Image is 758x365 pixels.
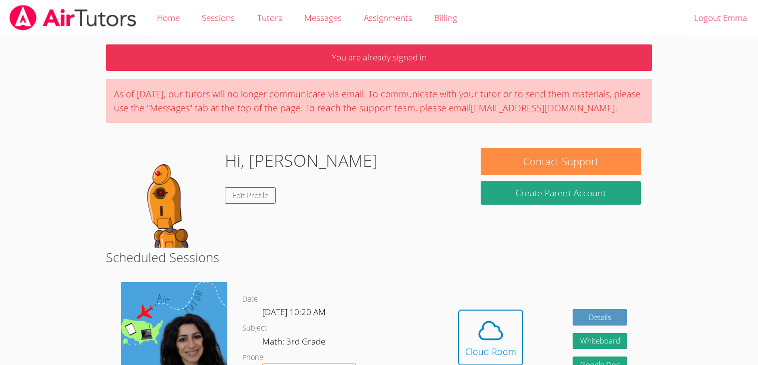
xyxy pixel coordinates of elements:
[465,345,516,359] div: Cloud Room
[242,322,267,335] dt: Subject
[8,5,137,30] img: airtutors_banner-c4298cdbf04f3fff15de1276eac7730deb9818008684d7c2e4769d2f7ddbe033.png
[117,148,217,248] img: default.png
[481,181,641,205] button: Create Parent Account
[242,352,263,364] dt: Phone
[106,44,652,71] p: You are already signed in
[573,309,628,326] a: Details
[481,148,641,175] button: Contact Support
[573,333,628,350] button: Whiteboard
[225,148,378,173] h1: Hi, [PERSON_NAME]
[106,79,652,123] div: As of [DATE], our tutors will no longer communicate via email. To communicate with your tutor or ...
[262,306,326,318] span: [DATE] 10:20 AM
[106,248,652,267] h2: Scheduled Sessions
[304,12,342,23] span: Messages
[242,293,258,306] dt: Date
[225,187,276,204] a: Edit Profile
[262,335,327,352] dd: Math: 3rd Grade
